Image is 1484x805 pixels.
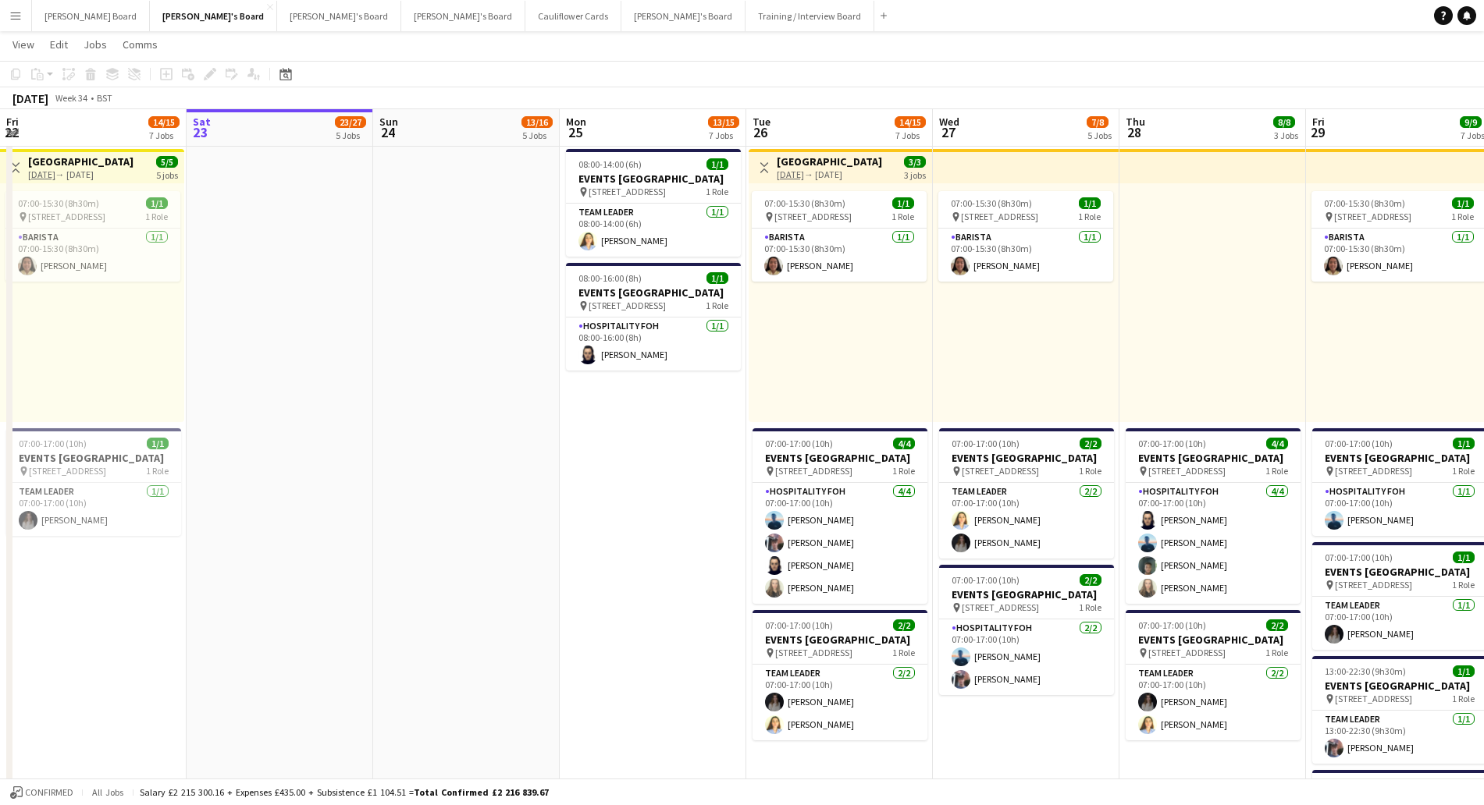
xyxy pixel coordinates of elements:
[1460,116,1482,128] span: 9/9
[1126,428,1301,604] div: 07:00-17:00 (10h)4/4EVENTS [GEOGRAPHIC_DATA] [STREET_ADDRESS]1 RoleHospitality FOH4/407:00-17:00 ...
[891,211,914,222] span: 1 Role
[589,300,666,311] span: [STREET_ADDRESS]
[938,191,1113,282] app-job-card: 07:00-15:30 (8h30m)1/1 [STREET_ADDRESS]1 RoleBarista1/107:00-15:30 (8h30m)[PERSON_NAME]
[156,156,178,168] span: 5/5
[753,610,927,740] app-job-card: 07:00-17:00 (10h)2/2EVENTS [GEOGRAPHIC_DATA] [STREET_ADDRESS]1 RoleTEAM LEADER2/207:00-17:00 (10h...
[148,116,180,128] span: 14/15
[1453,551,1475,563] span: 1/1
[50,37,68,51] span: Edit
[566,317,741,371] app-card-role: Hospitality FOH1/108:00-16:00 (8h)[PERSON_NAME]
[521,116,553,128] span: 13/16
[938,229,1113,282] app-card-role: Barista1/107:00-15:30 (8h30m)[PERSON_NAME]
[706,300,728,311] span: 1 Role
[753,428,927,604] div: 07:00-17:00 (10h)4/4EVENTS [GEOGRAPHIC_DATA] [STREET_ADDRESS]1 RoleHospitality FOH4/407:00-17:00 ...
[1451,211,1474,222] span: 1 Role
[939,483,1114,559] app-card-role: TEAM LEADER2/207:00-17:00 (10h)[PERSON_NAME][PERSON_NAME]
[752,229,927,282] app-card-role: Barista1/107:00-15:30 (8h30m)[PERSON_NAME]
[939,428,1114,559] app-job-card: 07:00-17:00 (10h)2/2EVENTS [GEOGRAPHIC_DATA] [STREET_ADDRESS]1 RoleTEAM LEADER2/207:00-17:00 (10h...
[193,115,211,129] span: Sat
[1265,647,1288,658] span: 1 Role
[1078,211,1101,222] span: 1 Role
[895,129,925,141] div: 7 Jobs
[1079,601,1101,613] span: 1 Role
[1080,438,1101,449] span: 2/2
[190,123,211,141] span: 23
[893,438,915,449] span: 4/4
[1126,633,1301,647] h3: EVENTS [GEOGRAPHIC_DATA]
[962,601,1039,613] span: [STREET_ADDRESS]
[939,587,1114,601] h3: EVENTS [GEOGRAPHIC_DATA]
[1126,665,1301,740] app-card-role: TEAM LEADER2/207:00-17:00 (10h)[PERSON_NAME][PERSON_NAME]
[750,123,770,141] span: 26
[777,168,804,180] tcxspan: Call 26-08-2025 via 3CX
[706,272,728,284] span: 1/1
[952,438,1020,449] span: 07:00-17:00 (10h)
[116,34,164,55] a: Comms
[28,154,133,168] h3: [GEOGRAPHIC_DATA]
[1452,579,1475,590] span: 1 Role
[939,565,1114,695] app-job-card: 07:00-17:00 (10h)2/2EVENTS [GEOGRAPHIC_DATA] [STREET_ADDRESS]1 RoleHospitality FOH2/207:00-17:00 ...
[277,1,401,31] button: [PERSON_NAME]'s Board
[709,129,738,141] div: 7 Jobs
[145,211,168,222] span: 1 Role
[19,438,87,449] span: 07:00-17:00 (10h)
[1087,116,1109,128] span: 7/8
[123,37,158,51] span: Comms
[752,191,927,282] app-job-card: 07:00-15:30 (8h30m)1/1 [STREET_ADDRESS]1 RoleBarista1/107:00-15:30 (8h30m)[PERSON_NAME]
[8,784,76,801] button: Confirmed
[335,116,366,128] span: 23/27
[892,465,915,477] span: 1 Role
[379,115,398,129] span: Sun
[150,1,277,31] button: [PERSON_NAME]'s Board
[1312,115,1325,129] span: Fri
[5,229,180,282] app-card-role: Barista1/107:00-15:30 (8h30m)[PERSON_NAME]
[1087,129,1112,141] div: 5 Jobs
[6,483,181,536] app-card-role: TEAM LEADER1/107:00-17:00 (10h)[PERSON_NAME]
[951,197,1032,209] span: 07:00-15:30 (8h30m)
[706,158,728,170] span: 1/1
[28,168,133,180] div: → [DATE]
[1452,465,1475,477] span: 1 Role
[777,168,882,180] div: → [DATE]
[6,451,181,465] h3: EVENTS [GEOGRAPHIC_DATA]
[566,204,741,257] app-card-role: TEAM LEADER1/108:00-14:00 (6h)[PERSON_NAME]
[6,428,181,536] app-job-card: 07:00-17:00 (10h)1/1EVENTS [GEOGRAPHIC_DATA] [STREET_ADDRESS]1 RoleTEAM LEADER1/107:00-17:00 (10h...
[146,465,169,477] span: 1 Role
[25,787,73,798] span: Confirmed
[895,116,926,128] span: 14/15
[12,37,34,51] span: View
[1148,647,1226,658] span: [STREET_ADDRESS]
[414,786,549,798] span: Total Confirmed £2 216 839.67
[765,619,833,631] span: 07:00-17:00 (10h)
[1325,551,1393,563] span: 07:00-17:00 (10h)
[1310,123,1325,141] span: 29
[156,168,178,181] div: 5 jobs
[939,619,1114,695] app-card-role: Hospitality FOH2/207:00-17:00 (10h)[PERSON_NAME][PERSON_NAME]
[1452,693,1475,704] span: 1 Role
[44,34,74,55] a: Edit
[578,272,642,284] span: 08:00-16:00 (8h)
[52,92,91,104] span: Week 34
[6,115,19,129] span: Fri
[401,1,525,31] button: [PERSON_NAME]'s Board
[765,438,833,449] span: 07:00-17:00 (10h)
[1265,465,1288,477] span: 1 Role
[1335,465,1412,477] span: [STREET_ADDRESS]
[775,465,852,477] span: [STREET_ADDRESS]
[939,115,959,129] span: Wed
[89,786,126,798] span: All jobs
[708,116,739,128] span: 13/15
[753,451,927,465] h3: EVENTS [GEOGRAPHIC_DATA]
[1273,116,1295,128] span: 8/8
[566,263,741,371] div: 08:00-16:00 (8h)1/1EVENTS [GEOGRAPHIC_DATA] [STREET_ADDRESS]1 RoleHospitality FOH1/108:00-16:00 (...
[84,37,107,51] span: Jobs
[1334,211,1411,222] span: [STREET_ADDRESS]
[1126,483,1301,604] app-card-role: Hospitality FOH4/407:00-17:00 (10h)[PERSON_NAME][PERSON_NAME][PERSON_NAME][PERSON_NAME]
[1335,693,1412,704] span: [STREET_ADDRESS]
[1274,129,1298,141] div: 3 Jobs
[525,1,621,31] button: Cauliflower Cards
